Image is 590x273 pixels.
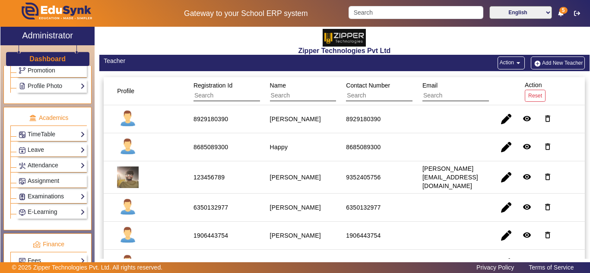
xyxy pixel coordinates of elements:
div: 9352405756 [346,173,381,182]
div: 1906443754 [193,231,228,240]
img: profile.png [117,136,139,158]
img: finance.png [33,241,41,248]
mat-icon: remove_red_eye [523,173,531,181]
input: Search [193,90,271,101]
h2: Zipper Technologies Pvt Ltd [99,47,590,55]
mat-icon: delete_outline [543,203,552,211]
a: Terms of Service [524,262,578,273]
div: 8929180390 [193,115,228,123]
img: Branchoperations.png [19,67,25,74]
h2: Administrator [22,30,73,41]
img: profile.png [117,225,139,246]
div: 6350132977 [346,203,381,212]
span: Profile [117,88,134,94]
button: Action [498,56,525,69]
staff-with-status: [PERSON_NAME] [270,174,321,181]
a: Privacy Policy [472,262,518,273]
button: Reset [525,90,546,101]
span: Promotion [28,67,55,74]
mat-icon: remove_red_eye [523,114,531,123]
div: [PERSON_NAME][EMAIL_ADDRESS][DOMAIN_NAME] [422,164,479,190]
staff-with-status: [PERSON_NAME] [270,204,321,211]
mat-icon: delete_outline [543,231,552,239]
img: profile.png [117,197,139,218]
span: Name [270,82,286,89]
mat-icon: delete_outline [543,114,552,123]
p: Academics [10,113,87,122]
div: 8929180390 [346,115,381,123]
div: Teacher [104,56,340,66]
mat-icon: remove_red_eye [523,259,531,267]
mat-icon: arrow_drop_down [514,59,523,67]
div: Registration Id [190,78,282,104]
div: 8685089300 [193,143,228,151]
h3: Dashboard [29,55,66,63]
a: Administrator [0,27,95,45]
span: 5 [559,7,568,14]
input: Search [422,90,500,101]
staff-with-status: [PERSON_NAME] [270,232,321,239]
div: Profile [114,83,145,99]
div: 1906443754 [346,231,381,240]
staff-with-status: [PERSON_NAME] [270,116,321,122]
img: academic.png [29,114,37,122]
p: © 2025 Zipper Technologies Pvt. Ltd. All rights reserved. [12,263,163,272]
a: Promotion [19,66,85,75]
input: Search [346,90,423,101]
a: Dashboard [29,54,66,63]
mat-icon: remove_red_eye [523,231,531,239]
img: 36227e3f-cbf6-4043-b8fc-b5c5f2957d0a [323,29,366,47]
h5: Gateway to your School ERP system [152,9,340,18]
img: 8d787303-bbe7-4f95-b1b0-424c6ab4e06d [117,166,139,188]
mat-icon: delete_outline [543,173,552,181]
div: 123456789 [193,173,225,182]
mat-icon: delete_outline [543,259,552,267]
div: Name [267,78,358,104]
button: Add New Teacher [531,56,585,69]
input: Search [349,6,483,19]
img: profile.png [117,108,139,130]
div: 8685089300 [346,143,381,151]
div: Action [522,77,549,104]
mat-icon: remove_red_eye [523,142,531,151]
mat-icon: delete_outline [543,142,552,151]
p: Finance [10,240,87,249]
a: Assignment [19,176,85,186]
div: Contact Number [343,78,434,104]
img: Assignments.png [19,178,25,185]
staff-with-status: Happy [270,144,288,151]
div: 6350132977 [193,203,228,212]
input: Search [270,90,347,101]
div: Email [419,78,511,104]
span: Contact Number [346,82,390,89]
mat-icon: remove_red_eye [523,203,531,211]
span: Registration Id [193,82,232,89]
span: Assignment [28,177,59,184]
span: Email [422,82,438,89]
img: add-new-student.png [533,60,542,67]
